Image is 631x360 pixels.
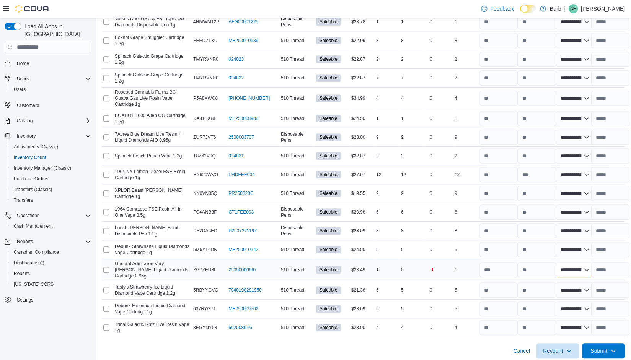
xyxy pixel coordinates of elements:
[316,55,341,63] span: Saleable
[453,245,478,254] div: 5
[228,267,256,273] a: 25050000667
[320,95,338,102] span: Saleable
[279,73,315,83] div: 510 Thread
[399,304,424,313] div: 5
[115,89,190,107] span: Rosebud Cannabis Farms BC Guava Gas Live Rosin Vape Cartridge 1g
[375,323,399,332] div: 4
[320,305,338,312] span: Saleable
[316,324,341,331] span: Saleable
[316,227,341,235] span: Saleable
[430,209,432,215] p: 0
[115,169,190,181] span: 1964 NY Lemon Diesel FSE Resin Cartridge 1g
[453,114,478,123] div: 1
[320,18,338,25] span: Saleable
[316,286,341,294] span: Saleable
[316,115,341,122] span: Saleable
[453,73,478,83] div: 7
[320,134,338,141] span: Saleable
[228,37,258,44] a: ME250010539
[453,265,478,274] div: 1
[17,133,36,139] span: Inventory
[316,266,341,274] span: Saleable
[316,190,341,197] span: Saleable
[228,115,258,122] a: ME250008988
[21,23,91,38] span: Load All Apps in [GEOGRAPHIC_DATA]
[399,323,424,332] div: 4
[570,4,577,13] span: AH
[14,211,42,220] button: Operations
[2,210,94,221] button: Operations
[14,176,49,182] span: Purchase Orders
[193,75,218,81] span: TMYRVNR0
[453,17,478,26] div: 1
[375,94,399,103] div: 4
[228,134,254,140] a: 2500003707
[193,287,218,293] span: 5RBYYCVG
[350,323,375,332] div: $28.00
[569,4,578,13] div: Axel Holin
[228,19,258,25] a: AFG00001225
[430,190,432,196] p: 0
[14,116,91,125] span: Catalog
[193,56,218,62] span: TMYRVNR0
[279,55,315,64] div: 510 Thread
[350,208,375,217] div: $20.98
[14,154,46,161] span: Inventory Count
[316,208,341,216] span: Saleable
[8,195,94,206] button: Transfers
[17,118,33,124] span: Catalog
[430,228,432,234] p: 0
[320,266,338,273] span: Saleable
[316,305,341,313] span: Saleable
[375,245,399,254] div: 5
[115,284,190,296] span: Tasty's Strawberry Ice Liquid Diamond Vape Cartridge 1.2g
[14,101,42,110] a: Customers
[2,99,94,110] button: Customers
[11,222,55,231] a: Cash Management
[11,185,91,194] span: Transfers (Classic)
[14,100,91,110] span: Customers
[279,14,315,29] div: Disposable Pens
[375,133,399,142] div: 9
[399,285,424,295] div: 5
[14,281,54,287] span: [US_STATE] CCRS
[375,226,399,235] div: 8
[2,294,94,305] button: Settings
[453,94,478,103] div: 4
[11,280,57,289] a: [US_STATE] CCRS
[193,37,217,44] span: FEEDZTXU
[399,245,424,254] div: 5
[316,18,341,26] span: Saleable
[430,153,432,159] p: 0
[193,190,217,196] span: NY0VN05Q
[115,53,190,65] span: Spinach Galactic Grape Cartridge 1.2g
[453,36,478,45] div: 8
[8,163,94,174] button: Inventory Manager (Classic)
[11,142,61,151] a: Adjustments (Classic)
[11,196,91,205] span: Transfers
[2,115,94,126] button: Catalog
[193,95,218,101] span: P5A8XWC8
[14,59,32,68] a: Home
[115,153,182,159] span: Spinach Peach Punch Vape 1.2g
[11,174,52,183] a: Purchase Orders
[115,206,190,218] span: 1964 Comatose FSE Resin All In One Vape 0.5g
[399,55,424,64] div: 2
[11,248,91,257] span: Canadian Compliance
[11,185,55,194] a: Transfers (Classic)
[115,303,190,315] span: Debunk Melonade Liquid Diamond Vape Cartridge 1g
[11,222,91,231] span: Cash Management
[11,269,91,278] span: Reports
[430,95,432,101] p: 0
[316,246,341,253] span: Saleable
[14,237,36,246] button: Reports
[5,55,91,325] nav: Complex example
[193,172,218,178] span: RX620WVG
[8,184,94,195] button: Transfers (Classic)
[11,280,91,289] span: Washington CCRS
[453,226,478,235] div: 8
[350,265,375,274] div: $23.49
[14,237,91,246] span: Reports
[399,73,424,83] div: 7
[316,133,341,141] span: Saleable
